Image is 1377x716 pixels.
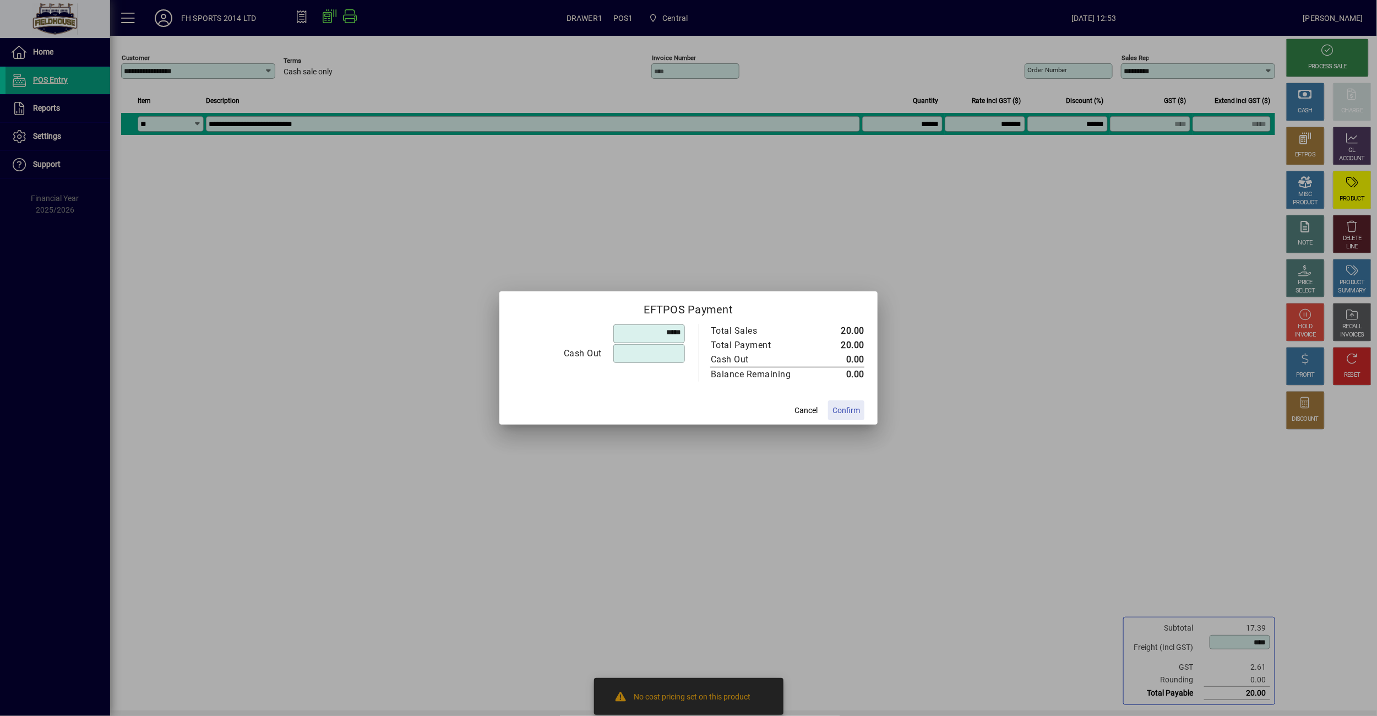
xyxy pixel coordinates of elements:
[499,291,878,323] h2: EFTPOS Payment
[513,347,602,360] div: Cash Out
[710,324,814,338] td: Total Sales
[711,353,803,366] div: Cash Out
[814,367,864,382] td: 0.00
[814,338,864,352] td: 20.00
[814,352,864,367] td: 0.00
[828,400,864,420] button: Confirm
[711,368,803,381] div: Balance Remaining
[814,324,864,338] td: 20.00
[794,405,818,416] span: Cancel
[788,400,824,420] button: Cancel
[832,405,860,416] span: Confirm
[710,338,814,352] td: Total Payment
